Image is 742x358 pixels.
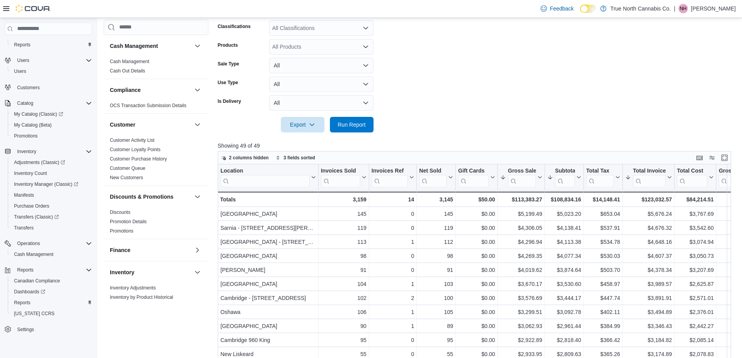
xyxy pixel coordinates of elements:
span: Dashboards [11,287,92,296]
div: $0.00 [458,223,495,233]
span: Customers [17,85,40,91]
div: $0.00 [458,265,495,275]
a: Reports [11,298,33,307]
label: Classifications [218,23,251,30]
div: Cambridge - [STREET_ADDRESS] [220,293,316,303]
div: Invoices Sold [321,168,360,175]
div: $3,891.91 [625,293,672,303]
div: Compliance [104,101,208,113]
div: $123,032.57 [625,195,672,204]
span: Customer Purchase History [110,156,167,162]
a: New Customers [110,175,143,180]
button: Compliance [193,85,202,95]
span: Inventory Manager (Classic) [11,180,92,189]
button: Inventory [2,146,95,157]
label: Use Type [218,79,238,86]
div: $5,023.20 [547,209,581,219]
div: $534.78 [586,237,620,247]
div: $5,676.24 [625,209,672,219]
div: Total Tax [586,168,614,187]
div: $4,378.34 [625,265,672,275]
div: $3,874.64 [547,265,581,275]
button: Cash Management [8,249,95,260]
a: Cash Out Details [110,68,145,74]
div: 98 [419,251,453,261]
span: Users [17,57,29,63]
button: Invoices Sold [321,168,366,187]
span: Users [14,56,92,65]
div: Gross Sales [508,168,536,175]
div: 113 [321,237,366,247]
button: Total Cost [677,168,714,187]
span: Adjustments (Classic) [11,158,92,167]
div: $0.00 [458,293,495,303]
a: Promotions [110,228,134,234]
button: Catalog [14,99,36,108]
div: $3,530.60 [547,279,581,289]
div: 0 [372,209,414,219]
h3: Compliance [110,86,141,94]
div: $0.00 [458,251,495,261]
div: 100 [419,293,453,303]
a: Purchase Orders [11,201,53,211]
button: Enter fullscreen [720,153,729,162]
div: 103 [419,279,453,289]
span: Users [14,68,26,74]
span: Manifests [11,190,92,200]
a: Discounts [110,210,130,215]
label: Sale Type [218,61,239,67]
a: My Catalog (Classic) [8,109,95,120]
span: My Catalog (Beta) [11,120,92,130]
div: 2 [372,293,414,303]
span: Canadian Compliance [14,278,60,284]
div: $447.74 [586,293,620,303]
button: Canadian Compliance [8,275,95,286]
div: 112 [419,237,453,247]
div: $0.00 [458,237,495,247]
a: Promotion Details [110,219,147,224]
div: 119 [419,223,453,233]
button: Invoices Ref [372,168,414,187]
div: Net Sold [419,168,447,187]
div: $3,444.17 [547,293,581,303]
div: $653.04 [586,209,620,219]
div: $4,676.32 [625,223,672,233]
button: Purchase Orders [8,201,95,212]
div: 91 [321,265,366,275]
button: All [269,58,374,73]
span: Users [11,67,92,76]
span: Canadian Compliance [11,276,92,286]
div: $4,019.62 [500,265,542,275]
button: 3 fields sorted [273,153,318,162]
button: [US_STATE] CCRS [8,308,95,319]
div: [PERSON_NAME] [220,265,316,275]
a: Transfers (Classic) [8,212,95,222]
button: Customers [2,81,95,93]
div: $84,214.51 [677,195,714,204]
a: Users [11,67,29,76]
span: Transfers [11,223,92,233]
a: Inventory Manager (Classic) [11,180,81,189]
div: Total Cost [677,168,707,187]
button: Discounts & Promotions [193,192,202,201]
span: Inventory Count [14,170,47,176]
div: Net Sold [419,168,447,175]
button: Inventory [193,268,202,277]
button: Display options [707,153,717,162]
div: $108,834.16 [547,195,581,204]
span: Cash Management [11,250,92,259]
div: 106 [321,307,366,317]
div: Customer [104,136,208,185]
div: $4,113.38 [547,237,581,247]
button: Settings [2,324,95,335]
div: $530.03 [586,251,620,261]
div: Total Tax [586,168,614,175]
div: $3,670.17 [500,279,542,289]
div: $4,648.16 [625,237,672,247]
div: $0.00 [458,209,495,219]
div: $3,074.94 [677,237,714,247]
div: 14 [372,195,414,204]
div: $3,050.73 [677,251,714,261]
